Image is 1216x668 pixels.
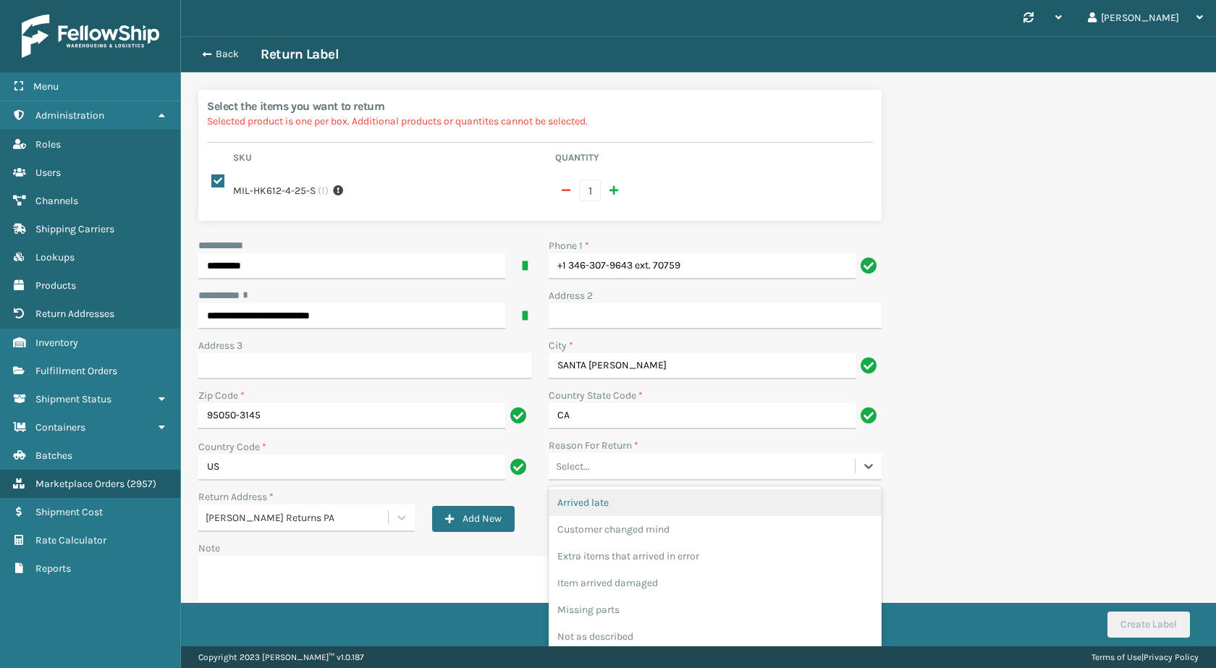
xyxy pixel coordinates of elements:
[35,393,111,405] span: Shipment Status
[35,365,117,377] span: Fulfillment Orders
[35,562,71,575] span: Reports
[22,14,159,58] img: logo
[198,542,220,554] label: Note
[127,478,156,490] span: ( 2957 )
[551,151,873,169] th: Quantity
[35,478,124,490] span: Marketplace Orders
[549,338,573,353] label: City
[207,114,873,129] p: Selected product is one per box. Additional products or quantites cannot be selected.
[35,337,78,349] span: Inventory
[1144,652,1199,662] a: Privacy Policy
[198,388,245,403] label: Zip Code
[194,48,261,61] button: Back
[33,80,59,93] span: Menu
[556,459,590,474] div: Select...
[207,98,873,114] h2: Select the items you want to return
[549,623,882,650] div: Not as described
[35,449,72,462] span: Batches
[549,438,638,453] label: Reason For Return
[206,510,389,525] div: [PERSON_NAME] Returns PA
[198,439,266,455] label: Country Code
[35,166,61,179] span: Users
[35,421,85,434] span: Containers
[549,596,882,623] div: Missing parts
[35,223,114,235] span: Shipping Carriers
[35,279,76,292] span: Products
[35,195,78,207] span: Channels
[432,506,515,532] button: Add New
[233,183,316,198] label: MIL-HK612-4-25-S
[549,570,882,596] div: Item arrived damaged
[549,489,882,516] div: Arrived late
[318,183,329,198] span: ( 1 )
[549,288,593,303] label: Address 2
[549,238,589,253] label: Phone 1
[549,516,882,543] div: Customer changed mind
[1107,612,1190,638] button: Create Label
[35,506,103,518] span: Shipment Cost
[35,534,106,546] span: Rate Calculator
[198,646,364,668] p: Copyright 2023 [PERSON_NAME]™ v 1.0.187
[35,138,61,151] span: Roles
[1092,646,1199,668] div: |
[35,109,104,122] span: Administration
[229,151,551,169] th: Sku
[35,308,114,320] span: Return Addresses
[1092,652,1141,662] a: Terms of Use
[549,543,882,570] div: Extra items that arrived in error
[198,489,274,504] label: Return Address
[549,388,643,403] label: Country State Code
[261,46,339,63] h3: Return Label
[35,251,75,263] span: Lookups
[198,338,242,353] label: Address 3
